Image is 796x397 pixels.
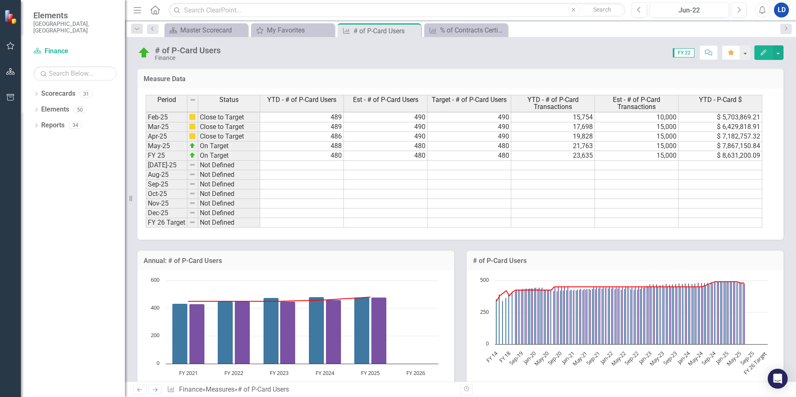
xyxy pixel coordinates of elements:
path: Jan-24, 450. Est - # of P-Card Users. [689,287,691,345]
td: On Target [198,141,260,151]
path: May-20, 424. YTD - # of P-Card Users. [547,290,548,345]
path: Mar-21, 435. Est - # of P-Card Users. [580,289,582,345]
path: Feb-22, 433. YTD - # of P-Card Users. [614,289,616,345]
path: Apr-25, 490. Est - # of P-Card Users. [737,282,739,345]
td: 489 [260,113,344,122]
path: FY 2023, 450. Est - # of P-Card Users. [280,302,296,364]
path: Feb-24, 475. YTD - # of P-Card Users. [692,284,693,345]
div: My Favorites [267,25,332,35]
span: YTD - # of P-Card Transactions [513,96,593,111]
path: May-20, 430. Est - # of P-Card Users. [548,290,550,345]
div: » » [167,385,454,395]
text: 400 [151,304,159,311]
span: YTD - P-Card $ [699,96,742,104]
path: Feb-23, 471. YTD - # of P-Card Users. [653,284,654,345]
path: FY 2025 , 480. Est - # of P-Card Users. [371,298,387,364]
path: Jan-23, 471. YTD - # of P-Card Users. [649,284,651,345]
path: Sep-24, 490. Est - # of P-Card Users. [715,282,716,345]
img: ClearPoint Strategy [4,10,19,24]
td: 15,000 [595,151,679,161]
path: Apr-24, 484. YTD - # of P-Card Users. [698,283,699,345]
td: 490 [428,113,511,122]
path: Dec-21, 450. Est - # of P-Card Users. [609,287,610,345]
path: Jan-25, 490. Est - # of P-Card Users. [728,282,729,345]
td: $ 6,429,818.91 [679,122,762,132]
td: FY 26 Target [146,218,187,228]
path: Sep-20, 422. YTD - # of P-Card Users. [560,290,561,345]
path: Jul-19, 425. Est - # of P-Card Users. [516,290,517,345]
td: 480 [344,141,428,151]
text: May-24 [687,350,705,368]
td: Aug-25 [146,170,187,180]
img: 8DAGhfEEPCf229AAAAAElFTkSuQmCC [189,219,196,226]
text: Jan-24 [675,350,692,366]
span: Est - # of P-Card Transactions [597,96,677,111]
path: Jan-21, 423. YTD - # of P-Card Users. [573,290,574,345]
img: 8DAGhfEEPCf229AAAAAElFTkSuQmCC [189,181,196,187]
input: Search Below... [33,66,117,81]
a: Master Scorecard [167,25,246,35]
a: % of Contracts Certified within 3 Business Days [426,25,505,35]
g: YTD - # of P-Card Users, series 2 of 3. Bar series with 6 bars. [172,280,416,364]
path: Oct-21, 450. Est - # of P-Card Users. [603,287,604,345]
text: May-23 [648,350,666,367]
td: Feb-25 [146,113,187,122]
path: Oct-23, 450. Est - # of P-Card Users. [680,287,681,345]
path: Nov-21, 442. YTD - # of P-Card Users. [605,288,606,345]
path: FY 14, 354. YTD - # of P-Card Users. [496,299,497,345]
path: Jul-24, 470. Est - # of P-Card Users. [709,285,710,345]
td: 490 [344,132,428,141]
td: 490 [428,122,511,132]
td: FY 25 [146,151,187,161]
td: 486 [260,132,344,141]
path: FY 24, 482. YTD - # of P-Card Users. [704,283,705,345]
text: Jan-21 [560,350,576,366]
img: 8DAGhfEEPCf229AAAAAElFTkSuQmCC [189,171,196,178]
td: $ 7,182,757.32 [679,132,762,141]
text: Sep-20 [546,350,563,367]
div: 34 [69,122,82,129]
td: Nov-25 [146,199,187,208]
img: cBAA0RP0Y6D5n+AAAAAElFTkSuQmCC [189,133,196,139]
div: 50 [73,106,87,113]
td: 489 [260,122,344,132]
a: Scorecards [41,89,75,99]
td: On Target [198,151,260,161]
g: Est - # of P-Card Users, series 3 of 3. Bar series with 6 bars. [189,280,416,364]
text: May-22 [609,350,627,367]
path: Oct-19, 432. YTD - # of P-Card Users. [525,289,526,345]
path: Dec-24, 494. YTD - # of P-Card Users. [724,281,725,345]
img: 8DAGhfEEPCf229AAAAAElFTkSuQmCC [189,161,196,168]
path: Jul-22, 450. Est - # of P-Card Users. [632,287,633,345]
button: Search [582,4,623,16]
path: Jan-23, 450. Est - # of P-Card Users. [651,287,652,345]
h3: Measure Data [144,75,777,83]
path: Jul-24, 485. YTD - # of P-Card Users. [707,283,709,345]
a: My Favorites [253,25,332,35]
img: 8DAGhfEEPCf229AAAAAElFTkSuQmCC [189,209,196,216]
g: YTD - # of P-Card Users, series 2 of 3. Bar series with 85 bars. [496,280,767,345]
button: LD [774,2,789,17]
td: 480 [428,141,511,151]
path: May-23, 470. YTD - # of P-Card Users. [662,285,664,345]
path: Jul-23, 450. Est - # of P-Card Users. [670,287,672,345]
path: Nov-20, 450. Est - # of P-Card Users. [567,287,569,345]
path: Oct-24, 490. Est - # of P-Card Users. [718,282,719,345]
td: Not Defined [198,161,260,170]
path: Jul-20, 450. Est - # of P-Card Users. [555,287,556,345]
text: May-20 [532,350,550,367]
path: FY 24, 460. Est - # of P-Card Users. [705,286,706,345]
path: Mar-21, 430. YTD - # of P-Card Users. [579,290,580,345]
td: Not Defined [198,218,260,228]
td: 490 [344,113,428,122]
path: Sep-23, 475. YTD - # of P-Card Users. [675,284,677,345]
div: # of P-Card Users [353,26,419,36]
path: Jan-25, 493. YTD - # of P-Card Users. [726,282,728,345]
path: Oct-23, 478. YTD - # of P-Card Users. [679,283,680,345]
td: 23,635 [511,151,595,161]
path: Aug-24, 480. Est - # of P-Card Users. [712,283,713,345]
text: 500 [480,276,489,283]
td: 10,000 [595,113,679,122]
path: Nov-23, 476. YTD - # of P-Card Users. [682,284,683,345]
path: May-24, 483. YTD - # of P-Card Users. [701,283,702,345]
